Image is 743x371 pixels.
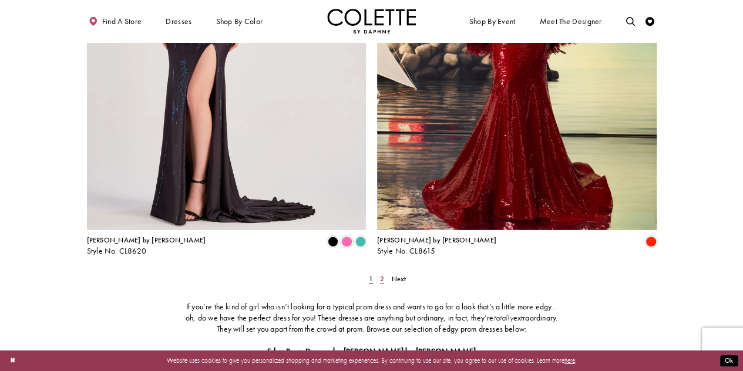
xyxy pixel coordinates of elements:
span: totally [493,313,513,323]
span: Style No. CL8615 [377,246,435,256]
span: Shop By Event [469,17,516,26]
img: Colette by Daphne [327,9,416,33]
button: Submit Dialog [720,355,738,366]
span: extraordinary. They will set you apart from the crowd at prom. Browse our selection of edgy prom ... [217,313,557,334]
span: [PERSON_NAME] by [PERSON_NAME] [87,235,206,245]
span: 2 [380,274,384,284]
span: Next [392,274,406,284]
i: Pink [341,237,352,247]
a: Next Page [389,272,409,285]
i: Scarlet [645,237,656,247]
span: 1 [369,274,373,284]
span: [PERSON_NAME] by [PERSON_NAME] [377,235,496,245]
a: Check Wishlist [643,9,657,33]
span: Shop By Event [467,9,517,33]
i: Black [328,237,338,247]
span: Dresses [166,17,191,26]
div: Colette by Daphne Style No. CL8615 [377,237,496,255]
a: Toggle search [624,9,637,33]
strong: Edgy Prom Dresses by [PERSON_NAME] by [PERSON_NAME] [267,346,476,356]
i: Turquoise [355,237,366,247]
span: Style No. CL8620 [87,246,147,256]
a: Meet the designer [537,9,604,33]
a: Find a store [87,9,144,33]
p: Website uses cookies to give you personalized shopping and marketing experiences. By continuing t... [64,355,679,366]
button: Close Dialog [5,353,20,369]
span: Find a store [102,17,142,26]
span: If you’re the kind of girl who isn’t looking for a typical prom dress and wants to go for a look ... [186,302,557,323]
span: Shop by color [216,17,263,26]
div: Colette by Daphne Style No. CL8620 [87,237,206,255]
span: Dresses [163,9,194,33]
a: here [564,356,575,365]
a: Page 2 [378,272,387,285]
span: Current Page [366,272,375,285]
span: Shop by color [214,9,265,33]
a: Visit Home Page [327,9,416,33]
span: Meet the designer [539,17,601,26]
